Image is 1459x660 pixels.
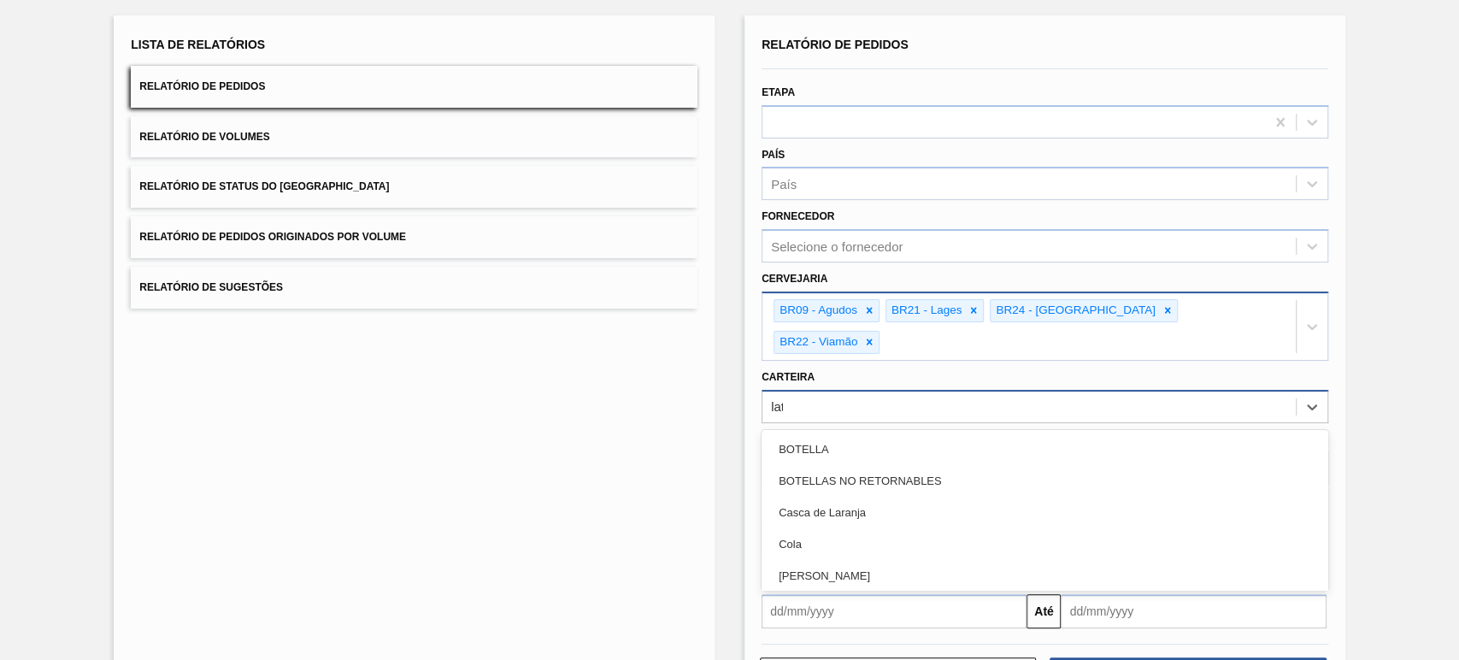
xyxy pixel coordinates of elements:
input: dd/mm/yyyy [762,594,1027,628]
label: Fornecedor [762,210,834,222]
button: Relatório de Pedidos Originados por Volume [131,216,697,258]
span: Lista de Relatórios [131,38,265,51]
label: País [762,149,785,161]
div: Selecione o fornecedor [771,239,903,254]
div: [PERSON_NAME] [762,560,1328,592]
div: Cola [762,528,1328,560]
div: Casca de Laranja [762,497,1328,528]
div: BR24 - [GEOGRAPHIC_DATA] [991,300,1157,321]
span: Relatório de Pedidos Originados por Volume [139,231,406,243]
button: Relatório de Sugestões [131,267,697,309]
button: Relatório de Status do [GEOGRAPHIC_DATA] [131,166,697,208]
label: Cervejaria [762,273,827,285]
label: Carteira [762,371,815,383]
div: BR09 - Agudos [774,300,860,321]
span: Relatório de Status do [GEOGRAPHIC_DATA] [139,180,389,192]
span: Relatório de Volumes [139,131,269,143]
button: Até [1027,594,1061,628]
div: BR22 - Viamão [774,332,860,353]
input: dd/mm/yyyy [1061,594,1326,628]
button: Relatório de Volumes [131,116,697,158]
button: Relatório de Pedidos [131,66,697,108]
div: BR21 - Lages [886,300,965,321]
label: Etapa [762,86,795,98]
div: BOTELLAS NO RETORNABLES [762,465,1328,497]
div: País [771,177,797,192]
span: Relatório de Sugestões [139,281,283,293]
span: Relatório de Pedidos [139,80,265,92]
div: BOTELLA [762,433,1328,465]
span: Relatório de Pedidos [762,38,909,51]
